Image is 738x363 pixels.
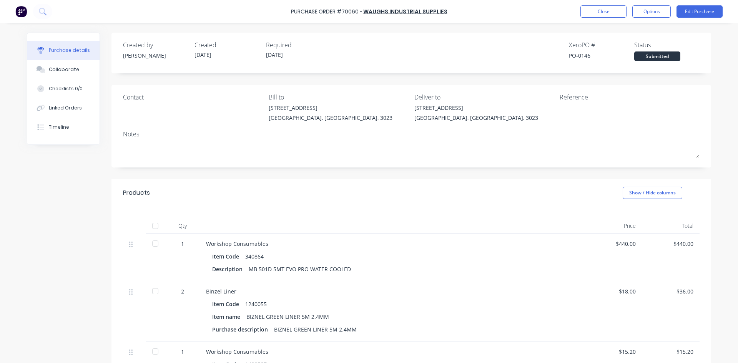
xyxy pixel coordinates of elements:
div: Item Code [212,298,245,310]
div: [STREET_ADDRESS] [269,104,392,112]
div: [STREET_ADDRESS] [414,104,538,112]
div: $440.00 [648,240,693,248]
div: Reference [560,93,700,102]
div: Deliver to [414,93,554,102]
div: $440.00 [590,240,636,248]
div: Status [634,40,700,50]
div: Price [584,218,642,234]
div: 1 [171,348,194,356]
div: Created [194,40,260,50]
div: 340864 [245,251,264,262]
div: $18.00 [590,287,636,295]
div: Workshop Consumables [206,240,578,248]
button: Linked Orders [27,98,100,118]
div: BIZNEL GREEN LINER 5M 2.4MM [246,311,329,322]
div: Description [212,264,249,275]
div: Created by [123,40,188,50]
div: 2 [171,287,194,295]
button: Purchase details [27,41,100,60]
a: Waughs Industrial Supplies [363,8,447,15]
button: Close [580,5,627,18]
div: [GEOGRAPHIC_DATA], [GEOGRAPHIC_DATA], 3023 [414,114,538,122]
div: [GEOGRAPHIC_DATA], [GEOGRAPHIC_DATA], 3023 [269,114,392,122]
div: Products [123,188,150,197]
div: 1 [171,240,194,248]
button: Checklists 0/0 [27,79,100,98]
div: Submitted [634,51,680,61]
div: 1240055 [245,298,267,310]
div: Linked Orders [49,104,82,111]
div: Contact [123,93,263,102]
button: Show / Hide columns [623,187,682,199]
div: Total [642,218,700,234]
div: Purchase details [49,47,90,54]
div: Binzel Liner [206,287,578,295]
div: BIZNEL GREEN LINER 5M 2.4MM [274,324,357,335]
div: PO-0146 [569,51,634,60]
div: Workshop Consumables [206,348,578,356]
img: Factory [15,6,27,17]
div: $15.20 [590,348,636,356]
button: Collaborate [27,60,100,79]
div: Item Code [212,251,245,262]
div: $15.20 [648,348,693,356]
div: Item name [212,311,246,322]
div: Notes [123,129,700,139]
div: $36.00 [648,287,693,295]
button: Edit Purchase [676,5,723,18]
div: Purchase Order #70060 - [291,8,362,16]
div: Timeline [49,124,69,131]
div: Checklists 0/0 [49,85,83,92]
div: Purchase description [212,324,274,335]
div: Xero PO # [569,40,634,50]
div: Qty [165,218,200,234]
button: Options [632,5,671,18]
div: Collaborate [49,66,79,73]
button: Timeline [27,118,100,137]
div: Bill to [269,93,409,102]
div: Required [266,40,331,50]
div: MB 501D 5MT EVO PRO WATER COOLED [249,264,351,275]
div: [PERSON_NAME] [123,51,188,60]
